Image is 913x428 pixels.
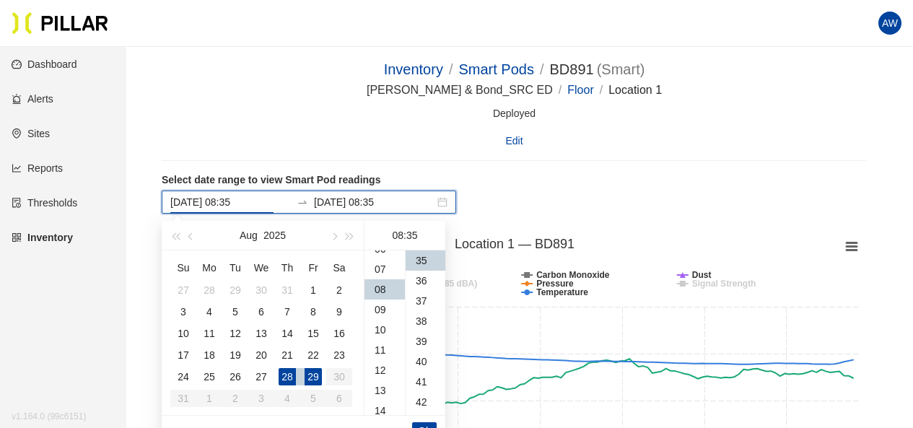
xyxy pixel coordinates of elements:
[279,281,296,299] div: 31
[370,221,440,250] div: 08:35
[12,128,50,139] a: environmentSites
[364,279,405,300] div: 08
[222,344,248,366] td: 2025-08-19
[196,344,222,366] td: 2025-08-18
[222,279,248,301] td: 2025-07-29
[364,259,405,279] div: 07
[12,12,108,35] img: Pillar Technologies
[170,344,196,366] td: 2025-08-17
[196,301,222,323] td: 2025-08-04
[326,301,352,323] td: 2025-08-09
[364,340,405,360] div: 11
[253,281,270,299] div: 30
[608,84,662,96] a: Location 1
[175,325,192,342] div: 10
[297,196,308,208] span: swap-right
[170,366,196,388] td: 2025-08-24
[692,270,712,280] tspan: Dust
[248,344,274,366] td: 2025-08-20
[505,133,523,149] a: Edit
[384,61,443,77] a: Inventory
[175,346,192,364] div: 17
[274,256,300,279] th: Th
[201,303,218,320] div: 4
[222,256,248,279] th: Tu
[227,281,244,299] div: 29
[227,303,244,320] div: 5
[305,281,322,299] div: 1
[196,256,222,279] th: Mo
[305,346,322,364] div: 22
[493,105,536,121] div: Deployed
[326,256,352,279] th: Sa
[196,366,222,388] td: 2025-08-25
[170,194,291,210] input: Start date
[692,279,756,289] tspan: Signal Strength
[326,323,352,344] td: 2025-08-16
[300,323,326,344] td: 2025-08-15
[175,368,192,385] div: 24
[406,250,445,271] div: 35
[567,84,593,96] a: Floor
[314,194,434,210] input: End date
[331,281,348,299] div: 2
[253,368,270,385] div: 27
[227,368,244,385] div: 26
[253,303,270,320] div: 6
[201,325,218,342] div: 11
[458,61,533,77] a: Smart Pods
[279,303,296,320] div: 7
[279,325,296,342] div: 14
[406,351,445,372] div: 40
[227,325,244,342] div: 12
[170,301,196,323] td: 2025-08-03
[274,279,300,301] td: 2025-07-31
[248,256,274,279] th: We
[253,346,270,364] div: 20
[248,301,274,323] td: 2025-08-06
[882,12,898,35] span: AW
[248,366,274,388] td: 2025-08-27
[305,368,322,385] div: 29
[364,380,405,401] div: 13
[364,300,405,320] div: 09
[12,197,77,209] a: exceptionThresholds
[196,279,222,301] td: 2025-07-28
[326,344,352,366] td: 2025-08-23
[300,344,326,366] td: 2025-08-22
[240,221,258,250] button: Aug
[253,325,270,342] div: 13
[300,301,326,323] td: 2025-08-08
[364,320,405,340] div: 10
[406,331,445,351] div: 39
[449,61,453,77] span: /
[331,346,348,364] div: 23
[222,366,248,388] td: 2025-08-26
[536,287,588,297] tspan: Temperature
[559,84,562,96] span: /
[162,172,462,188] label: Select date range to view Smart Pod readings
[600,84,603,96] span: /
[300,256,326,279] th: Fr
[170,323,196,344] td: 2025-08-10
[367,84,553,96] span: [PERSON_NAME] & Bond_SRC ED
[297,196,308,208] span: to
[222,301,248,323] td: 2025-08-05
[364,401,405,421] div: 14
[406,271,445,291] div: 36
[279,346,296,364] div: 21
[279,368,296,385] div: 28
[263,221,286,250] button: 2025
[227,346,244,364] div: 19
[196,323,222,344] td: 2025-08-11
[406,372,445,392] div: 41
[222,323,248,344] td: 2025-08-12
[536,270,610,280] tspan: Carbon Monoxide
[12,58,77,70] a: dashboardDashboard
[175,303,192,320] div: 3
[201,368,218,385] div: 25
[170,256,196,279] th: Su
[536,279,574,289] tspan: Pressure
[300,366,326,388] td: 2025-08-29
